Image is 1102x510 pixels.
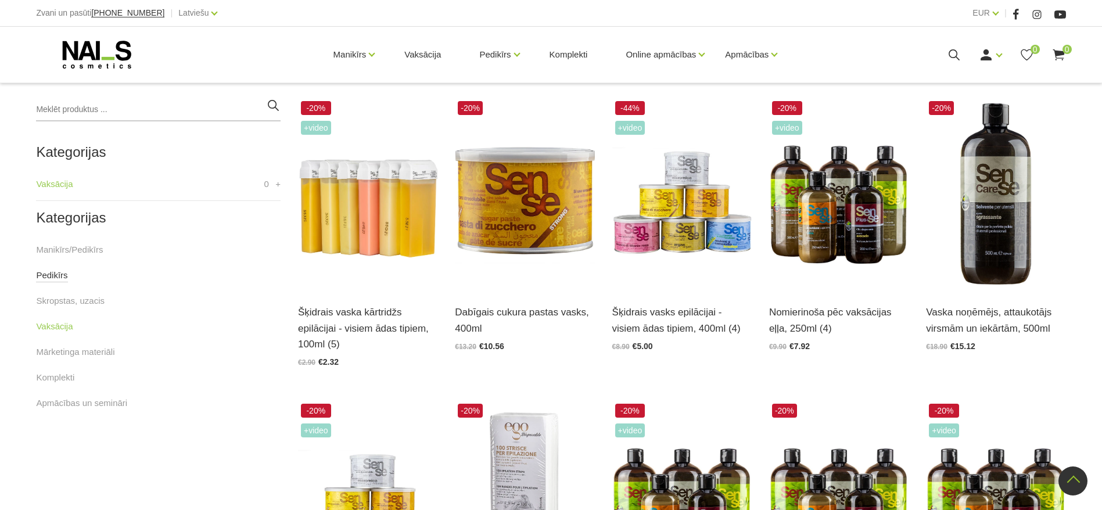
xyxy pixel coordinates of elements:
[772,121,802,135] span: +Video
[455,98,594,290] img: Cukura pastaEpilācija ar cukura pastas vasku ir manuāla un dabiska matiņu noņemšanas metode, neli...
[36,6,164,20] div: Zvani un pasūti
[479,31,511,78] a: Pedikīrs
[333,31,367,78] a: Manikīrs
[455,304,594,336] a: Dabīgais cukura pastas vasks, 400ml
[789,342,810,351] span: €7.92
[615,101,645,115] span: -44%
[972,6,990,20] a: EUR
[1004,6,1007,20] span: |
[36,145,281,160] h2: Kategorijas
[458,404,483,418] span: -20%
[769,343,787,351] span: €9.90
[612,343,630,351] span: €8.90
[36,319,73,333] a: Vaksācija
[926,304,1065,336] a: Vaska noņēmējs, attaukotājs virsmām un iekārtām, 500ml
[540,27,597,82] a: Komplekti
[36,345,114,359] a: Mārketinga materiāli
[298,358,315,367] span: €2.90
[170,6,173,20] span: |
[929,423,959,437] span: +Video
[91,8,164,17] span: [PHONE_NUMBER]
[455,343,476,351] span: €13.20
[298,304,437,352] a: Šķidrais vaska kārtridžs epilācijai - visiem ādas tipiem, 100ml (5)
[395,27,450,82] a: Vaksācija
[926,343,947,351] span: €18.90
[615,404,645,418] span: -20%
[298,98,437,290] img: Šķidrie vaski epilācijai - visiem ādas tipiem: Šīs formulas sastāvā ir sveķu maisījums, kas ester...
[1031,45,1040,54] span: 0
[926,98,1065,290] img: Vaska noņēmējs šķīdinātājs virsmām un iekārtāmLīdzeklis, kas perfekti notīra vaska atliekas no ie...
[769,304,909,336] a: Nomierinoša pēc vaksācijas eļļa, 250ml (4)
[929,404,959,418] span: -20%
[36,371,74,385] a: Komplekti
[615,121,645,135] span: +Video
[318,357,339,367] span: €2.32
[36,294,105,308] a: Skropstas, uzacis
[929,101,954,115] span: -20%
[612,304,752,336] a: Šķidrais vasks epilācijai - visiem ādas tipiem, 400ml (4)
[264,177,269,191] span: 0
[772,101,802,115] span: -20%
[772,404,797,418] span: -20%
[36,177,73,191] a: Vaksācija
[178,6,209,20] a: Latviešu
[1020,48,1034,62] a: 0
[301,423,331,437] span: +Video
[301,404,331,418] span: -20%
[301,121,331,135] span: +Video
[615,423,645,437] span: +Video
[950,342,975,351] span: €15.12
[1062,45,1072,54] span: 0
[36,243,103,257] a: Manikīrs/Pedikīrs
[612,98,752,290] img: Šķidrie vaski epilācijai - visiem ādas tipiem: Šīs formulas sastāvā ir sveķu maisījums, kas ester...
[36,98,281,121] input: Meklēt produktus ...
[36,396,127,410] a: Apmācības un semināri
[36,268,67,282] a: Pedikīrs
[479,342,504,351] span: €10.56
[633,342,653,351] span: €5.00
[458,101,483,115] span: -20%
[769,98,909,290] img: Nomierinoša pēcvaksācijas eļļaŠīs eļļas ideāli piemērotas maigai ādas apstrādei pēc vaksācijas, s...
[725,31,769,78] a: Apmācības
[36,210,281,225] h2: Kategorijas
[626,31,696,78] a: Online apmācības
[301,101,331,115] span: -20%
[91,9,164,17] a: [PHONE_NUMBER]
[275,177,281,191] a: +
[1051,48,1066,62] a: 0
